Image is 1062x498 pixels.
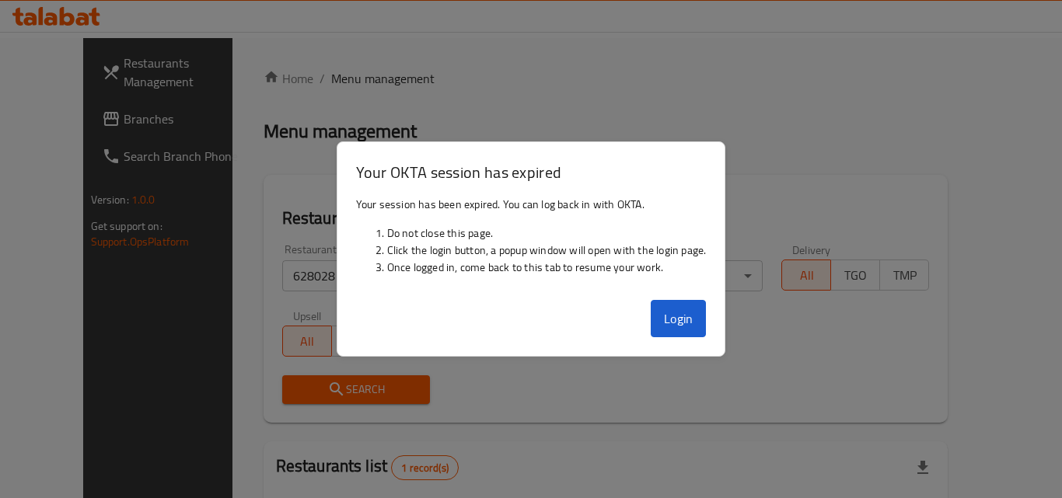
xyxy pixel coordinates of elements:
button: Login [651,300,707,337]
li: Do not close this page. [387,225,707,242]
li: Once logged in, come back to this tab to resume your work. [387,259,707,276]
h3: Your OKTA session has expired [356,161,707,183]
li: Click the login button, a popup window will open with the login page. [387,242,707,259]
div: Your session has been expired. You can log back in with OKTA. [337,190,725,294]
